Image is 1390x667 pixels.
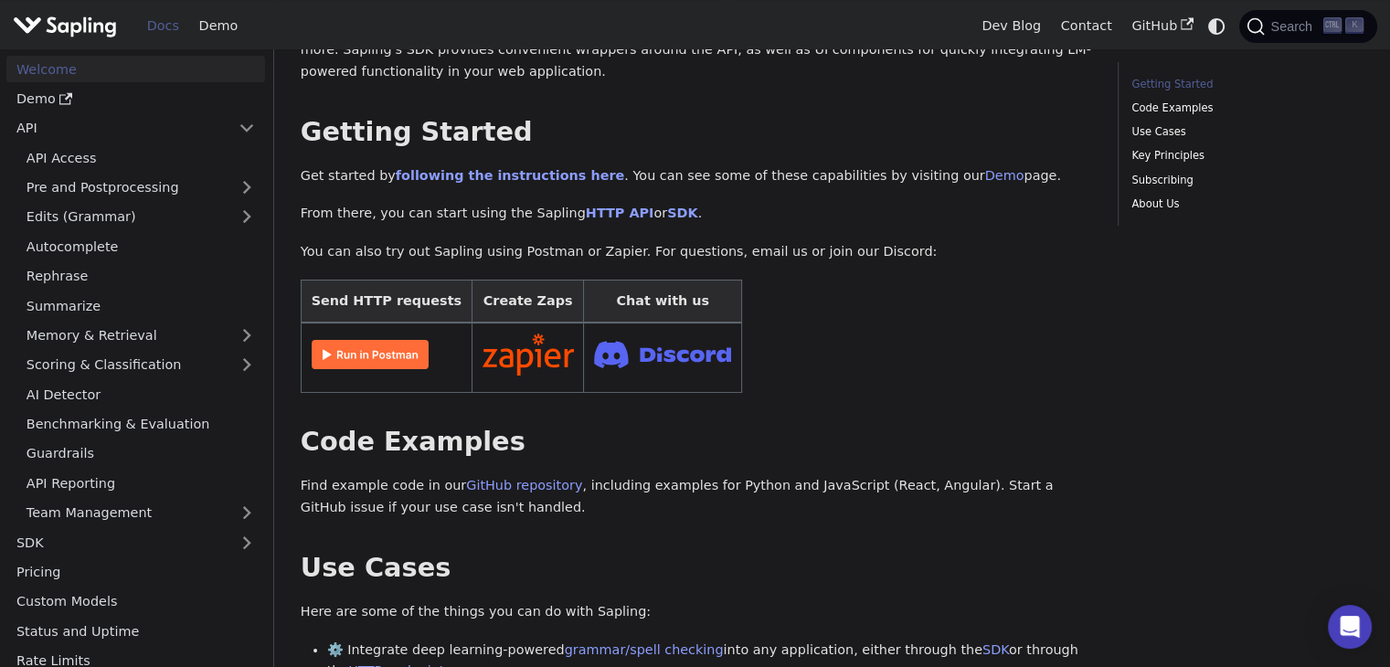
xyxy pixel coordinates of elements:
a: Contact [1051,12,1122,40]
a: Memory & Retrieval [16,323,265,349]
a: Autocomplete [16,233,265,259]
h2: Use Cases [301,552,1091,585]
th: Chat with us [584,280,742,323]
p: You can also try out Sapling using Postman or Zapier. For questions, email us or join our Discord: [301,241,1091,263]
a: Sapling.ai [13,13,123,39]
img: Sapling.ai [13,13,117,39]
h2: Code Examples [301,426,1091,459]
a: Benchmarking & Evaluation [16,411,265,438]
p: Get started by . You can see some of these capabilities by visiting our page. [301,165,1091,187]
img: Join Discord [594,335,731,373]
span: Search [1265,19,1323,34]
button: Expand sidebar category 'SDK' [228,529,265,556]
a: Code Examples [1131,100,1357,117]
div: Open Intercom Messenger [1328,605,1372,649]
a: Pre and Postprocessing [16,175,265,201]
a: Edits (Grammar) [16,204,265,230]
a: Team Management [16,500,265,526]
img: Connect in Zapier [483,333,574,376]
a: SDK [6,529,228,556]
a: GitHub repository [466,478,582,492]
a: Custom Models [6,588,265,615]
kbd: K [1345,17,1363,34]
a: API Reporting [16,470,265,496]
p: Here are some of the things you can do with Sapling: [301,601,1091,623]
a: API [6,115,228,142]
a: Status and Uptime [6,618,265,644]
a: API Access [16,144,265,171]
button: Collapse sidebar category 'API' [228,115,265,142]
a: Scoring & Classification [16,352,265,378]
a: Welcome [6,56,265,82]
a: SDK [982,642,1009,657]
a: Subscribing [1131,172,1357,189]
a: Key Principles [1131,147,1357,164]
a: AI Detector [16,381,265,408]
a: Rephrase [16,263,265,290]
a: Use Cases [1131,123,1357,141]
p: From there, you can start using the Sapling or . [301,203,1091,225]
a: grammar/spell checking [565,642,724,657]
a: Guardrails [16,440,265,467]
p: Find example code in our , including examples for Python and JavaScript (React, Angular). Start a... [301,475,1091,519]
a: Pricing [6,559,265,586]
h2: Getting Started [301,116,1091,149]
a: GitHub [1121,12,1203,40]
button: Search (Ctrl+K) [1239,10,1376,43]
a: Demo [6,86,265,112]
a: following the instructions here [396,168,624,183]
a: Demo [189,12,248,40]
a: Demo [985,168,1024,183]
button: Switch between dark and light mode (currently system mode) [1204,13,1230,39]
a: Docs [137,12,189,40]
a: HTTP API [586,206,654,220]
a: Getting Started [1131,76,1357,93]
img: Run in Postman [312,340,429,369]
a: SDK [667,206,697,220]
th: Send HTTP requests [301,280,472,323]
th: Create Zaps [472,280,584,323]
a: Summarize [16,292,265,319]
a: About Us [1131,196,1357,213]
a: Dev Blog [971,12,1050,40]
